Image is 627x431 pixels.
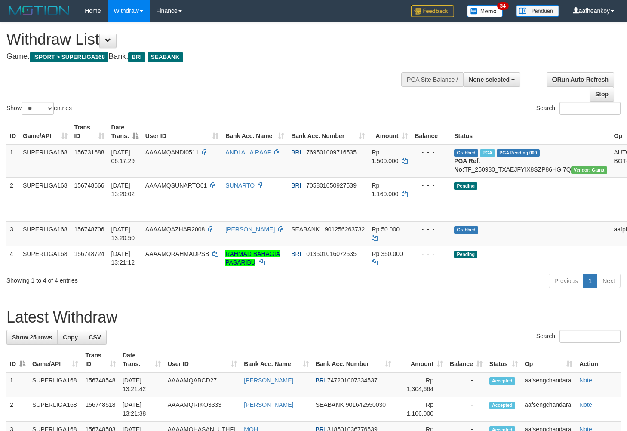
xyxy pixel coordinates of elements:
th: Bank Acc. Number: activate to sort column ascending [288,120,368,144]
a: Next [597,274,621,288]
span: BRI [128,52,145,62]
td: SUPERLIGA168 [19,144,71,178]
th: User ID: activate to sort column ascending [164,348,241,372]
label: Show entries [6,102,72,115]
span: 156748724 [74,250,104,257]
h1: Latest Withdraw [6,309,621,326]
td: TF_250930_TXAEJFYIX8SZP86HGI7Q [451,144,610,178]
a: Stop [590,87,614,102]
span: Rp 50.000 [372,226,400,233]
img: Feedback.jpg [411,5,454,17]
label: Search: [536,102,621,115]
a: [PERSON_NAME] [244,401,293,408]
th: Date Trans.: activate to sort column descending [108,120,142,144]
span: BRI [291,182,301,189]
td: SUPERLIGA168 [29,372,82,397]
span: AAAAMQSUNARTO61 [145,182,207,189]
span: Copy 901256263732 to clipboard [325,226,365,233]
span: Grabbed [454,149,478,157]
td: 1 [6,372,29,397]
th: ID: activate to sort column descending [6,348,29,372]
span: Pending [454,251,477,258]
img: Button%20Memo.svg [467,5,503,17]
span: None selected [469,76,510,83]
span: BRI [291,250,301,257]
span: ISPORT > SUPERLIGA168 [30,52,108,62]
span: Show 25 rows [12,334,52,341]
a: Show 25 rows [6,330,58,345]
img: panduan.png [516,5,559,17]
th: Op: activate to sort column ascending [521,348,576,372]
span: Marked by aafromsomean [480,149,495,157]
span: BRI [291,149,301,156]
span: [DATE] 13:21:12 [111,250,135,266]
span: Accepted [489,402,515,409]
td: [DATE] 13:21:42 [119,372,164,397]
img: MOTION_logo.png [6,4,72,17]
td: 2 [6,177,19,221]
div: - - - [415,249,447,258]
input: Search: [559,102,621,115]
span: Copy 769501009716535 to clipboard [306,149,357,156]
input: Search: [559,330,621,343]
th: Amount: activate to sort column ascending [368,120,411,144]
span: CSV [89,334,101,341]
span: AAAAMQRAHMADPSB [145,250,209,257]
div: Showing 1 to 4 of 4 entries [6,273,255,285]
th: ID [6,120,19,144]
td: SUPERLIGA168 [19,246,71,270]
th: Game/API: activate to sort column ascending [19,120,71,144]
span: 156731688 [74,149,104,156]
span: BRI [316,377,326,384]
td: 1 [6,144,19,178]
th: Action [576,348,621,372]
span: Rp 1.500.000 [372,149,398,164]
select: Showentries [22,102,54,115]
div: - - - [415,225,447,234]
td: 2 [6,397,29,422]
a: Previous [549,274,583,288]
span: 156748666 [74,182,104,189]
span: [DATE] 13:20:50 [111,226,135,241]
label: Search: [536,330,621,343]
th: Trans ID: activate to sort column ascending [71,120,108,144]
span: Copy 705801050927539 to clipboard [306,182,357,189]
a: Run Auto-Refresh [547,72,614,87]
th: Bank Acc. Name: activate to sort column ascending [222,120,288,144]
th: Bank Acc. Name: activate to sort column ascending [240,348,312,372]
span: Rp 350.000 [372,250,403,257]
td: SUPERLIGA168 [19,177,71,221]
span: 156748706 [74,226,104,233]
h1: Withdraw List [6,31,409,48]
span: Grabbed [454,226,478,234]
th: Status [451,120,610,144]
div: - - - [415,148,447,157]
span: Vendor URL: https://trx31.1velocity.biz [571,166,607,174]
a: ANDI AL A RAAF [225,149,271,156]
span: Copy 013501016072535 to clipboard [306,250,357,257]
td: Rp 1,304,664 [395,372,446,397]
span: Pending [454,182,477,190]
a: RAHMAD BAHAGIA PASARIBU [225,250,280,266]
a: [PERSON_NAME] [225,226,275,233]
td: AAAAMQABCD27 [164,372,241,397]
th: Trans ID: activate to sort column ascending [82,348,119,372]
a: [PERSON_NAME] [244,377,293,384]
th: Amount: activate to sort column ascending [395,348,446,372]
th: Date Trans.: activate to sort column ascending [119,348,164,372]
b: PGA Ref. No: [454,157,480,173]
span: 34 [497,2,509,10]
span: SEABANK [291,226,320,233]
h4: Game: Bank: [6,52,409,61]
td: 4 [6,246,19,270]
a: 1 [583,274,597,288]
span: PGA Pending [497,149,540,157]
td: 156748548 [82,372,119,397]
span: [DATE] 06:17:29 [111,149,135,164]
th: Status: activate to sort column ascending [486,348,521,372]
div: PGA Site Balance / [401,72,463,87]
td: [DATE] 13:21:38 [119,397,164,422]
span: Copy 747201007334537 to clipboard [327,377,378,384]
div: - - - [415,181,447,190]
th: User ID: activate to sort column ascending [142,120,222,144]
